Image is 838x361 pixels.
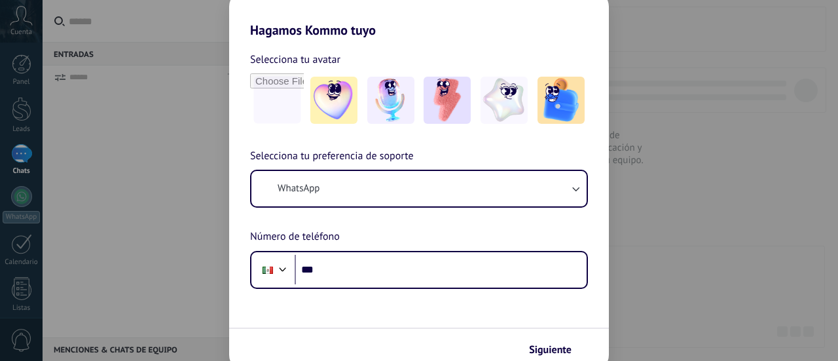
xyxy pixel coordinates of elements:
[310,77,357,124] img: -1.jpeg
[278,182,319,195] span: WhatsApp
[424,77,471,124] img: -3.jpeg
[529,345,572,354] span: Siguiente
[537,77,585,124] img: -5.jpeg
[523,339,589,361] button: Siguiente
[251,171,587,206] button: WhatsApp
[250,229,340,246] span: Número de teléfono
[255,256,280,284] div: Mexico: + 52
[250,148,414,165] span: Selecciona tu preferencia de soporte
[250,51,340,68] span: Selecciona tu avatar
[481,77,528,124] img: -4.jpeg
[367,77,414,124] img: -2.jpeg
